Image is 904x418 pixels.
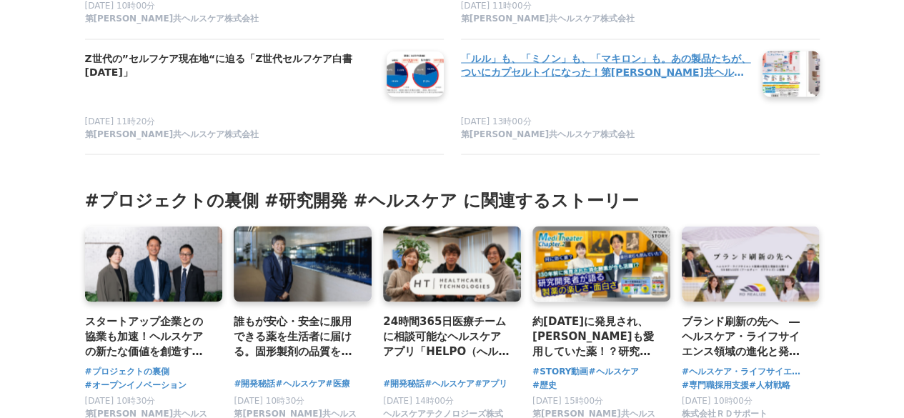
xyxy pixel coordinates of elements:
a: #STORY動画 [532,364,588,378]
a: #歴史 [532,378,557,392]
a: 24時間365日医療チームに相談可能なヘルスケアアプリ「HELPO（へルポ）」。グッドデザイン賞を受賞したリニューアルプロジェクトの裏側 [383,313,510,359]
span: [DATE] 13時00分 [461,116,532,126]
span: [DATE] 10時30分 [234,395,304,405]
span: 第[PERSON_NAME]共ヘルスケア株式会社 [461,13,635,25]
a: #アプリ [475,377,507,390]
a: 第[PERSON_NAME]共ヘルスケア株式会社 [461,13,751,27]
a: 「ルル」も、「ミノン」も、「マキロン」も。あの製品たちが、ついにカプセルトイになった！第[PERSON_NAME]共ヘルスケアのロングセラー製品がミニチュアチャームになってガシャポン®に新登場 [461,51,751,81]
span: [DATE] 10時00分 [85,1,156,11]
a: #人材戦略 [749,378,790,392]
a: 第[PERSON_NAME]共ヘルスケア株式会社 [85,13,375,27]
a: #開発秘話 [383,377,424,390]
a: Z世代の”セルフケア現在地“に迫る「Z世代セルフケア白書[DATE]」 [85,51,375,81]
a: #ヘルスケア・ライフサイエンス [682,364,808,378]
a: #ヘルスケア [424,377,475,390]
span: 第[PERSON_NAME]共ヘルスケア株式会社 [461,128,635,140]
a: #プロジェクトの裏側 [85,364,169,378]
a: スタートアップ企業との協業も加速！ヘルスケアの新たな価値を創造する第[PERSON_NAME]共ヘルスケアのオープンイノベーション。 [85,313,212,359]
span: [DATE] 11時00分 [461,1,532,11]
a: 第[PERSON_NAME]共ヘルスケア株式会社 [461,128,751,142]
a: 第[PERSON_NAME]共ヘルスケア株式会社 [85,128,375,142]
span: [DATE] 10時30分 [85,395,156,405]
a: #専門職採用支援 [682,378,749,392]
a: #オープンイノベーション [85,378,187,392]
span: [DATE] 14時00分 [383,395,454,405]
span: [DATE] 10時00分 [682,395,752,405]
a: #ヘルスケア [588,364,638,378]
h4: Z世代の”セルフケア現在地“に迫る「Z世代セルフケア白書[DATE]」 [85,51,375,80]
a: 誰もが安心・安全に服用できる薬を生活者に届ける。固形製剤の品質を支える第[PERSON_NAME]共ヘルスケアの研究開発に迫る。 [234,313,360,359]
span: 第[PERSON_NAME]共ヘルスケア株式会社 [85,128,259,140]
span: [DATE] 15時00分 [532,395,603,405]
h3: #プロジェクトの裏側 #研究開発 #ヘルスケア に関連するストーリー [85,189,820,212]
a: #ヘルスケア [275,377,325,390]
a: ブランド刷新の先へ ―ヘルスケア・ライフサイエンス領域の進化と発展を共創するRD REALIZE（アールディー リアライズ）の挑戦― [682,313,808,359]
span: [DATE] 11時20分 [85,116,156,126]
a: #開発秘話 [234,377,275,390]
span: 第[PERSON_NAME]共ヘルスケア株式会社 [85,13,259,25]
a: #医療 [325,377,349,390]
a: 約[DATE]に発見され、[PERSON_NAME]も愛用していた薬！？研究員・開発担当者が実験付きで解説 [532,313,659,359]
h4: 「ルル」も、「ミノン」も、「マキロン」も。あの製品たちが、ついにカプセルトイになった！第[PERSON_NAME]共ヘルスケアのロングセラー製品がミニチュアチャームになってガシャポン®に新登場 [461,51,751,80]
